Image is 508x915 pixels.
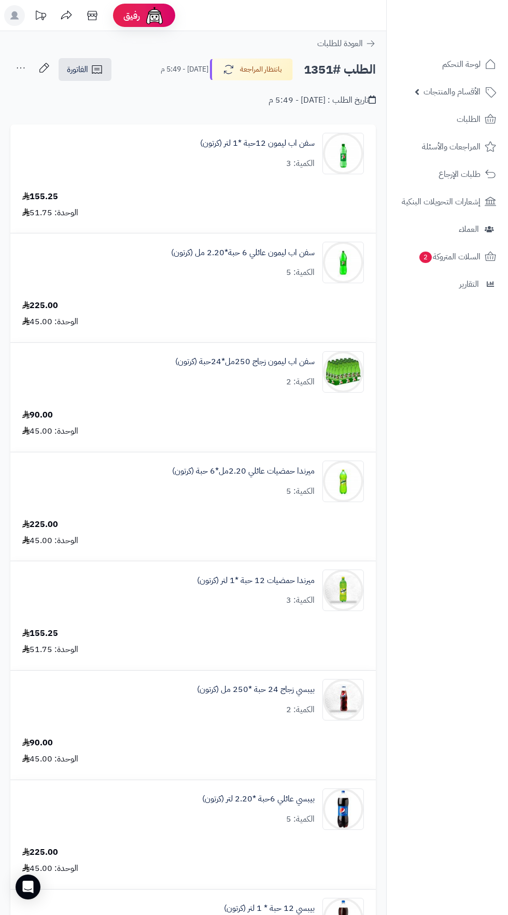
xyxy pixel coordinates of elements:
[22,519,58,531] div: 225.00
[323,788,363,830] img: 1747594021-514wrKpr-GL._AC_SL1500-90x90.jpg
[323,133,363,174] img: 1747540828-789ab214-413e-4ccd-b32f-1699f0bc-90x90.jpg
[27,5,53,29] a: تحديثات المنصة
[457,112,481,127] span: الطلبات
[286,486,315,497] div: الكمية: 5
[172,465,315,477] a: ميرندا حمضيات عائلي 2.20مل*6 حبة (كرتون)
[175,356,315,368] a: سفن اب ليمون زجاج 250مل*24حبة (كرتون)
[171,247,315,259] a: سفن اب ليمون عائلي 6 حبة*2.20 مل (كرتون)
[22,207,78,219] div: الوحدة: 51.75
[286,158,315,170] div: الكمية: 3
[439,167,481,182] span: طلبات الإرجاع
[197,575,315,587] a: ميرندا حمضيات 12 حبة *1 لتر (كرتون)
[22,409,53,421] div: 90.00
[304,59,376,80] h2: الطلب #1351
[202,793,315,805] a: بيبسي عائلي 6حبة *2.20 لتر (كرتون)
[22,628,58,640] div: 155.25
[224,903,315,914] a: بيبسي 12 حبة * 1 لتر (كرتون)
[393,134,502,159] a: المراجعات والأسئلة
[286,376,315,388] div: الكمية: 2
[200,137,315,149] a: سفن اب ليمون 12حبة *1 لتر (كرتون)
[22,737,53,749] div: 90.00
[22,316,78,328] div: الوحدة: 45.00
[286,594,315,606] div: الكمية: 3
[424,85,481,99] span: الأقسام والمنتجات
[286,813,315,825] div: الكمية: 5
[393,244,502,269] a: السلات المتروكة2
[418,249,481,264] span: السلات المتروكة
[323,351,363,393] img: 1747541821-41b3e9c9-b122-4b85-a7a7-6bf0eb40-90x90.jpg
[22,191,58,203] div: 155.25
[317,37,363,50] span: العودة للطلبات
[402,195,481,209] span: إشعارات التحويلات البنكية
[16,875,40,899] div: Open Intercom Messenger
[144,5,165,26] img: ai-face.png
[22,847,58,858] div: 225.00
[22,535,78,547] div: الوحدة: 45.00
[323,461,363,502] img: 1747544486-c60db756-6ee7-44b0-a7d4-ec449800-90x90.jpg
[22,425,78,437] div: الوحدة: 45.00
[59,58,111,81] a: الفاتورة
[67,63,88,76] span: الفاتورة
[323,242,363,283] img: 1747541306-e6e5e2d5-9b67-463e-b81b-59a02ee4-90x90.jpg
[22,644,78,656] div: الوحدة: 51.75
[22,753,78,765] div: الوحدة: 45.00
[393,189,502,214] a: إشعارات التحويلات البنكية
[22,300,58,312] div: 225.00
[422,140,481,154] span: المراجعات والأسئلة
[438,8,498,30] img: logo-2.png
[286,267,315,279] div: الكمية: 5
[323,570,363,611] img: 1747566256-XP8G23evkchGmxKUr8YaGb2gsq2hZno4-90x90.jpg
[459,222,479,237] span: العملاء
[210,59,293,80] button: بانتظار المراجعة
[161,64,208,75] small: [DATE] - 5:49 م
[393,272,502,297] a: التقارير
[197,684,315,696] a: بيبسي زجاج 24 حبة *250 مل (كرتون)
[22,863,78,875] div: الوحدة: 45.00
[269,94,376,106] div: تاريخ الطلب : [DATE] - 5:49 م
[286,704,315,716] div: الكمية: 2
[393,52,502,77] a: لوحة التحكم
[442,57,481,72] span: لوحة التحكم
[393,217,502,242] a: العملاء
[123,9,140,22] span: رفيق
[459,277,479,292] span: التقارير
[393,162,502,187] a: طلبات الإرجاع
[323,679,363,720] img: 1747593678-DaKbZ61wuzMtU803GphcjBnbaGIFEyWR-90x90.jpg
[317,37,376,50] a: العودة للطلبات
[393,107,502,132] a: الطلبات
[419,251,432,264] span: 2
